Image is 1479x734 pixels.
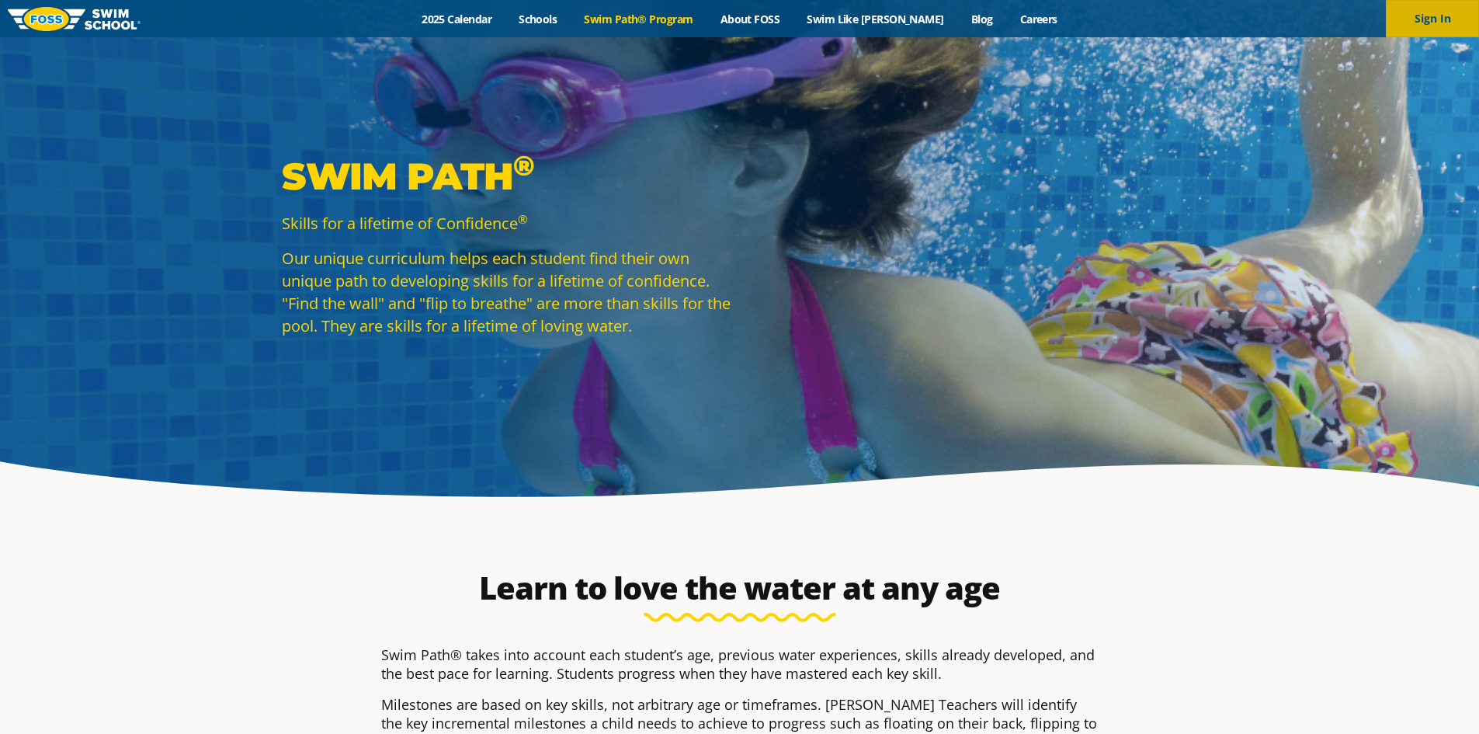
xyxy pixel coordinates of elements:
p: Swim Path® takes into account each student’s age, previous water experiences, skills already deve... [381,645,1099,683]
p: Skills for a lifetime of Confidence [282,212,732,235]
sup: ® [513,148,534,183]
a: Swim Like [PERSON_NAME] [793,12,958,26]
p: Our unique curriculum helps each student find their own unique path to developing skills for a li... [282,247,732,337]
a: About FOSS [707,12,793,26]
p: Swim Path [282,153,732,200]
a: Schools [505,12,571,26]
a: 2025 Calendar [408,12,505,26]
h2: Learn to love the water at any age [373,569,1106,607]
a: Careers [1006,12,1071,26]
sup: ® [518,211,527,227]
a: Swim Path® Program [571,12,707,26]
img: FOSS Swim School Logo [8,7,141,31]
a: Blog [957,12,1006,26]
